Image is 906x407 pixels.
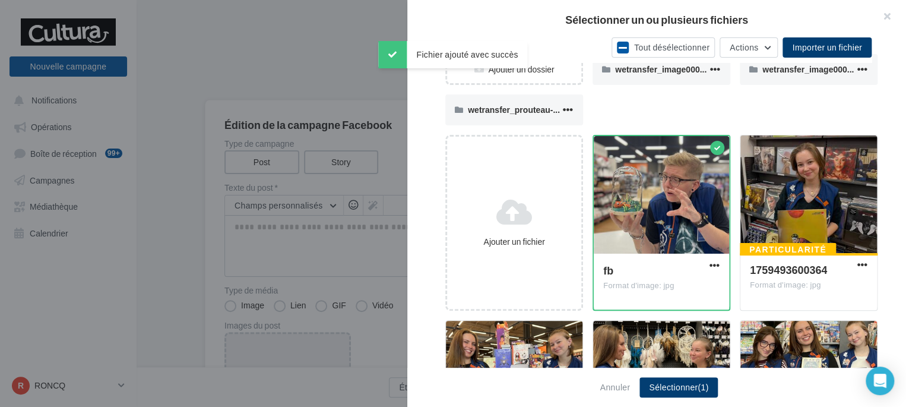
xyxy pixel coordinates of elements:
[866,367,894,395] div: Open Intercom Messenger
[452,236,576,248] div: Ajouter un fichier
[792,42,862,52] span: Importer un fichier
[750,263,827,276] span: 1759493600364
[426,14,887,25] h2: Sélectionner un ou plusieurs fichiers
[603,264,613,277] span: fb
[595,380,635,395] button: Annuler
[730,42,758,52] span: Actions
[740,243,836,256] div: Particularité
[750,280,867,291] div: Format d'image: jpg
[720,37,778,58] button: Actions
[378,41,527,68] div: Fichier ajouté avec succès
[612,37,715,58] button: Tout désélectionner
[698,382,708,392] span: (1)
[639,377,718,397] button: Sélectionner(1)
[783,37,872,58] button: Importer un fichier
[603,280,720,291] div: Format d'image: jpg
[468,105,640,115] span: wetransfer_prouteau-mov_2024-10-15_1341
[615,64,799,74] span: wetransfer_image00001-jpeg_2024-10-01_1030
